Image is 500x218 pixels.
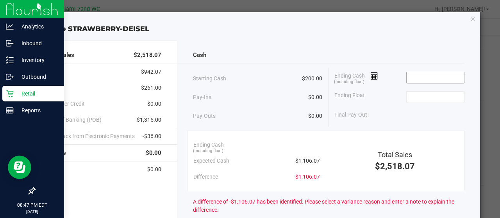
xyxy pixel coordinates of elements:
span: $0.00 [146,149,161,158]
span: $200.00 [302,74,322,83]
span: $0.00 [308,112,322,120]
span: (including float) [334,79,364,85]
span: Customer Credit [45,100,85,108]
span: -$1,106.07 [294,173,320,181]
span: Expected Cash [193,157,229,165]
span: Starting Cash [193,74,226,83]
div: Close STRAWBERRY-DEISEL [26,24,480,34]
span: Ending Cash [193,141,224,149]
span: (including float) [193,148,223,154]
span: $1,315.00 [137,116,161,124]
inline-svg: Retail [6,90,14,97]
span: $0.00 [147,165,161,174]
span: $0.00 [147,100,161,108]
span: Final Pay-Out [334,111,367,119]
span: Ending Cash [334,72,378,83]
p: Analytics [14,22,61,31]
p: 08:47 PM EDT [4,202,61,209]
span: $942.07 [141,68,161,76]
span: Total Sales [378,151,412,159]
span: $261.00 [141,84,161,92]
span: Cash Back from Electronic Payments [45,132,135,140]
inline-svg: Inbound [6,39,14,47]
iframe: Resource center [8,156,31,179]
p: [DATE] [4,209,61,214]
span: A difference of -$1,106.07 has been identified. Please select a variance reason and enter a note ... [193,198,465,214]
p: Reports [14,106,61,115]
span: -$36.00 [143,132,161,140]
inline-svg: Reports [6,106,14,114]
span: Pay-Outs [193,112,216,120]
inline-svg: Inventory [6,56,14,64]
p: Inbound [14,39,61,48]
div: Returns [45,145,161,161]
span: Ending Float [334,91,365,103]
p: Retail [14,89,61,98]
p: Outbound [14,72,61,82]
span: Pay-Ins [193,93,211,101]
span: Point of Banking (POB) [45,116,102,124]
inline-svg: Outbound [6,73,14,81]
inline-svg: Analytics [6,23,14,30]
span: Cash [193,51,206,60]
span: $0.00 [308,93,322,101]
span: $2,518.07 [134,51,161,60]
span: Difference [193,173,218,181]
span: $1,106.07 [295,157,320,165]
p: Inventory [14,55,61,65]
span: $2,518.07 [375,161,415,171]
